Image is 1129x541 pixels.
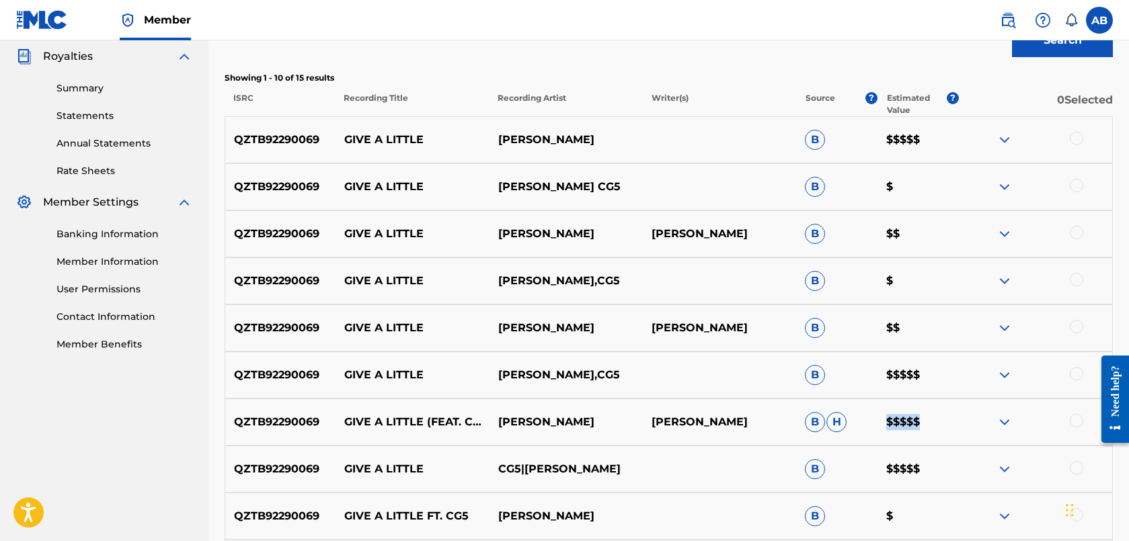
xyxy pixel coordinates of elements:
p: GIVE A LITTLE [336,132,489,148]
p: $$ [878,226,959,242]
button: Search [1012,24,1113,57]
img: Member Settings [16,194,32,210]
p: $$$$$ [878,461,959,477]
img: expand [997,320,1013,336]
div: Help [1029,7,1056,34]
div: User Menu [1086,7,1113,34]
a: Rate Sheets [56,164,192,178]
p: Source [806,92,835,116]
p: GIVE A LITTLE [336,179,489,195]
span: Royalties [43,48,93,65]
img: expand [997,414,1013,430]
span: ? [865,92,878,104]
img: Top Rightsholder [120,12,136,28]
p: [PERSON_NAME],CG5 [489,273,642,289]
p: QZTB92290069 [225,273,336,289]
img: expand [176,194,192,210]
p: $ [878,273,959,289]
a: Member Benefits [56,337,192,351]
span: B [805,412,825,432]
p: QZTB92290069 [225,132,336,148]
p: GIVE A LITTLE FT. CG5 [336,508,489,524]
p: $$$$$ [878,132,959,148]
span: B [805,224,825,244]
span: B [805,365,825,385]
span: B [805,506,825,526]
img: MLC Logo [16,10,68,30]
p: [PERSON_NAME] [489,132,642,148]
span: B [805,177,825,197]
p: $$$$$ [878,367,959,383]
img: expand [997,179,1013,195]
p: GIVE A LITTLE [336,320,489,336]
a: Contact Information [56,310,192,324]
img: expand [997,367,1013,383]
img: expand [997,132,1013,148]
img: expand [997,508,1013,524]
p: QZTB92290069 [225,179,336,195]
p: [PERSON_NAME] [489,320,642,336]
p: $$ [878,320,959,336]
p: $$$$$ [878,414,959,430]
span: B [805,271,825,291]
a: Public Search [995,7,1021,34]
p: [PERSON_NAME] [643,320,796,336]
p: [PERSON_NAME] [643,226,796,242]
span: ? [947,92,959,104]
p: Recording Title [335,92,489,116]
span: B [805,459,825,479]
p: GIVE A LITTLE [336,367,489,383]
p: $ [878,179,959,195]
p: Recording Artist [489,92,643,116]
p: QZTB92290069 [225,414,336,430]
div: Drag [1066,490,1074,530]
img: expand [997,461,1013,477]
span: B [805,130,825,150]
p: Showing 1 - 10 of 15 results [225,72,1113,84]
p: CG5|[PERSON_NAME] [489,461,642,477]
a: Statements [56,109,192,123]
p: Writer(s) [643,92,797,116]
span: H [826,412,847,432]
p: $ [878,508,959,524]
iframe: Chat Widget [1062,476,1129,541]
span: Member [144,12,191,28]
img: expand [176,48,192,65]
p: QZTB92290069 [225,226,336,242]
a: Annual Statements [56,136,192,151]
p: [PERSON_NAME] [489,508,642,524]
img: expand [997,226,1013,242]
p: QZTB92290069 [225,320,336,336]
span: B [805,318,825,338]
img: help [1035,12,1051,28]
iframe: Resource Center [1091,344,1129,455]
img: Royalties [16,48,32,65]
p: [PERSON_NAME] [489,414,642,430]
p: [PERSON_NAME],CG5 [489,367,642,383]
a: Summary [56,81,192,95]
p: 0 Selected [959,92,1113,116]
p: QZTB92290069 [225,367,336,383]
p: GIVE A LITTLE [336,461,489,477]
img: expand [997,273,1013,289]
p: Estimated Value [887,92,947,116]
p: [PERSON_NAME] [489,226,642,242]
p: QZTB92290069 [225,508,336,524]
p: GIVE A LITTLE (FEAT. CG5) [336,414,489,430]
a: Banking Information [56,227,192,241]
div: Notifications [1064,13,1078,27]
p: [PERSON_NAME] [643,414,796,430]
p: GIVE A LITTLE [336,273,489,289]
p: GIVE A LITTLE [336,226,489,242]
p: [PERSON_NAME] CG5 [489,179,642,195]
p: ISRC [225,92,335,116]
img: search [1000,12,1016,28]
a: User Permissions [56,282,192,296]
span: Member Settings [43,194,139,210]
a: Member Information [56,255,192,269]
p: QZTB92290069 [225,461,336,477]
